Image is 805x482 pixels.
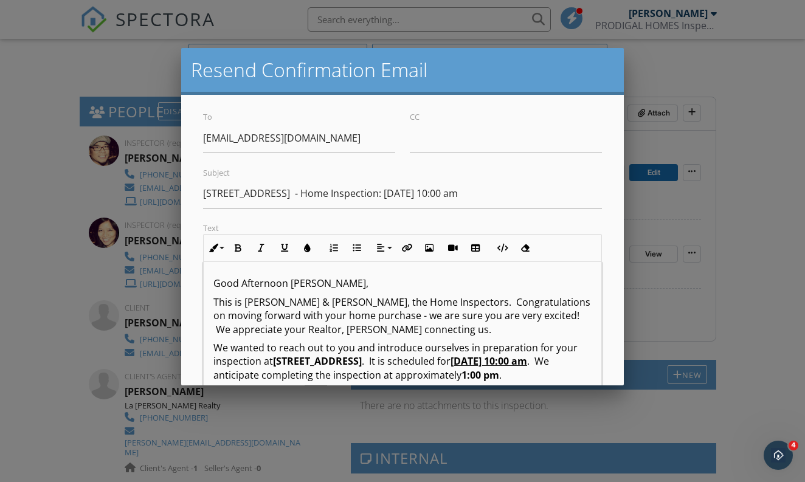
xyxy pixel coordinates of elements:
[191,58,614,82] h2: Resend Confirmation Email
[322,236,345,260] button: Ordered List
[204,236,227,260] button: Inline Style
[203,111,212,122] label: To
[789,441,798,450] span: 4
[273,354,362,368] strong: [STREET_ADDRESS]
[296,236,319,260] button: Colors
[410,111,420,122] label: CC
[213,295,592,336] p: This is [PERSON_NAME] & [PERSON_NAME], the Home Inspectors. Congratulations on moving forward wit...
[395,236,418,260] button: Insert Link (⌘K)
[213,277,592,290] p: Good Afternoon [PERSON_NAME],
[764,441,793,470] iframe: Intercom live chat
[371,236,395,260] button: Align
[461,368,499,382] strong: 1:00 pm
[250,236,273,260] button: Italic (⌘I)
[227,236,250,260] button: Bold (⌘B)
[203,167,230,178] label: Subject
[273,236,296,260] button: Underline (⌘U)
[345,236,368,260] button: Unordered List
[490,236,513,260] button: Code View
[203,222,219,233] label: Text
[451,354,527,368] u: [DATE] 10:00 am
[213,341,592,382] p: We wanted to reach out to you and introduce ourselves in preparation for your inspection at . It ...
[513,236,536,260] button: Clear Formatting
[464,236,487,260] button: Insert Table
